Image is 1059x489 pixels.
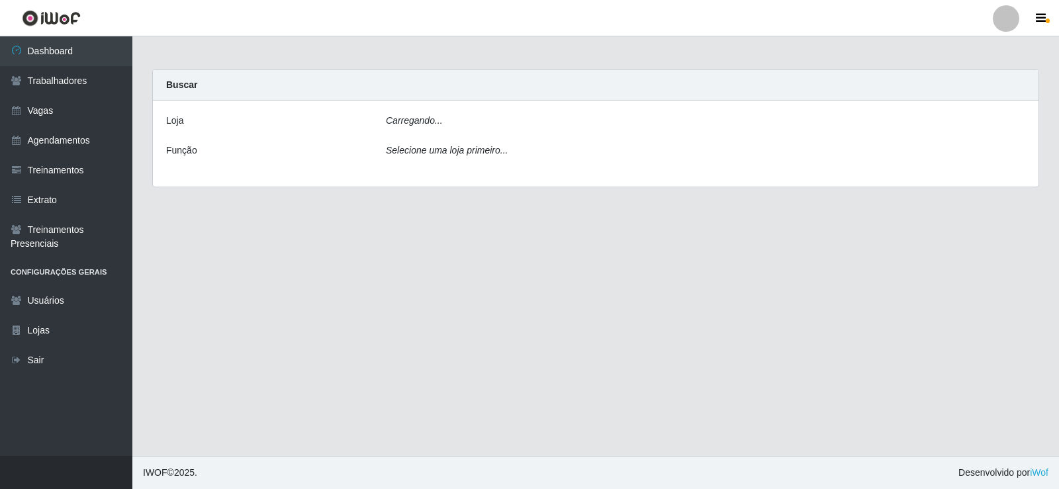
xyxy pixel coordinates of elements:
label: Função [166,144,197,157]
i: Selecione uma loja primeiro... [386,145,508,156]
img: CoreUI Logo [22,10,81,26]
a: iWof [1030,467,1048,478]
label: Loja [166,114,183,128]
span: IWOF [143,467,167,478]
strong: Buscar [166,79,197,90]
span: © 2025 . [143,466,197,480]
i: Carregando... [386,115,443,126]
span: Desenvolvido por [958,466,1048,480]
